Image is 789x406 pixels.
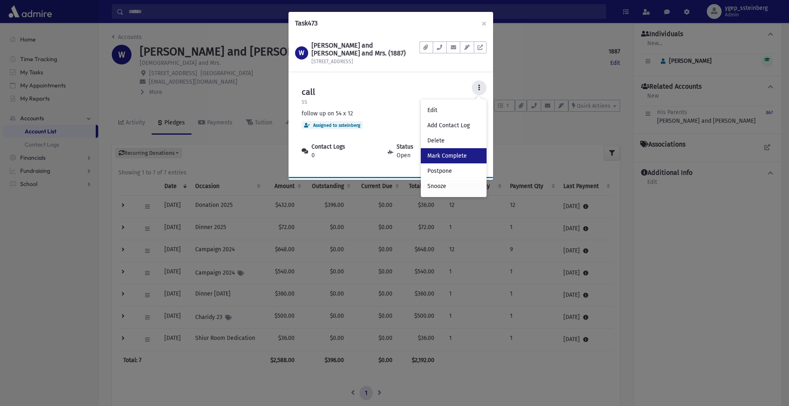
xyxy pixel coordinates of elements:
a: Snooze [421,179,487,194]
h6: 473 [295,18,318,28]
a: Delete [421,133,487,148]
span: Task [295,19,308,27]
a: Postpone [421,163,487,179]
a: Add Contact Log [421,118,487,133]
span: Open [397,151,413,160]
strong: Status [397,143,413,150]
a: W [PERSON_NAME] and [PERSON_NAME] and Mrs. (1887) [STREET_ADDRESS] [295,41,420,65]
span: 0 [311,151,345,160]
h6: [STREET_ADDRESS] [311,59,420,64]
div: follow up on 54 x 12 [302,109,465,118]
h1: [PERSON_NAME] and [PERSON_NAME] and Mrs. (1887) [311,41,420,57]
a: Mark Complete [421,148,487,163]
a: Edit [421,103,487,118]
div: W [295,46,308,60]
button: × [475,12,493,35]
strong: Contact Logs [311,143,345,150]
span: Edit [427,107,437,114]
span: Add Contact Log [427,122,470,129]
p: SS [302,99,465,106]
h5: call [302,87,315,97]
div: Assigned to ssteinberg [302,121,363,129]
